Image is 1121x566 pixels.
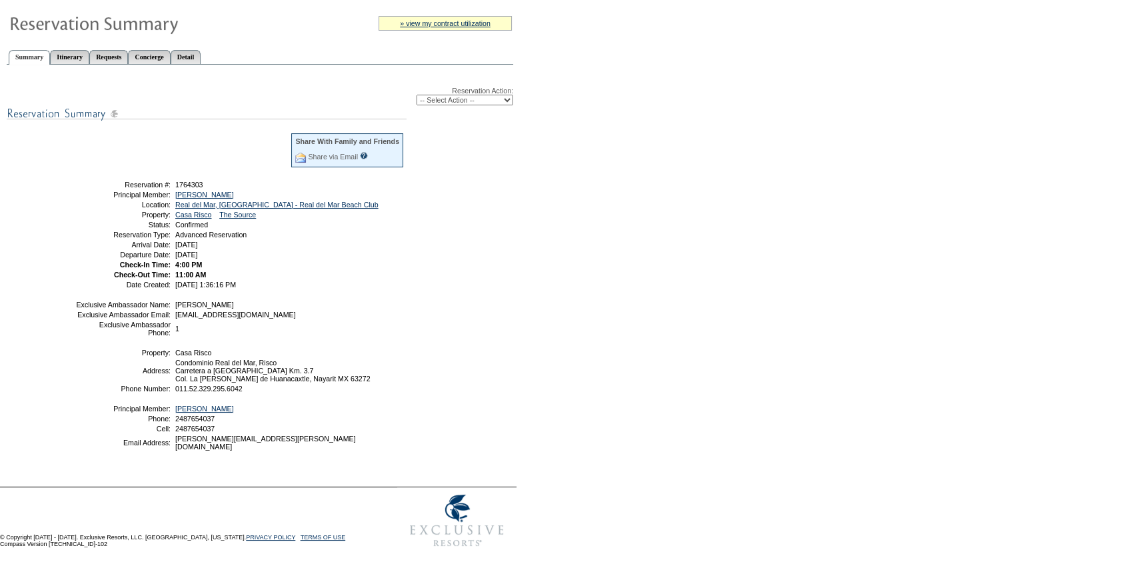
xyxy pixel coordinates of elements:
span: [PERSON_NAME] [175,301,234,309]
a: Itinerary [50,50,89,64]
a: Concierge [128,50,170,64]
a: Share via Email [308,153,358,161]
div: Share With Family and Friends [295,137,399,145]
td: Phone: [75,415,171,423]
td: Exclusive Ambassador Email: [75,311,171,319]
span: 1764303 [175,181,203,189]
td: Phone Number: [75,385,171,393]
td: Status: [75,221,171,229]
a: [PERSON_NAME] [175,405,234,413]
a: The Source [219,211,256,219]
a: Real del Mar, [GEOGRAPHIC_DATA] - Real del Mar Beach Club [175,201,379,209]
span: 11:00 AM [175,271,206,279]
strong: Check-Out Time: [114,271,171,279]
td: Cell: [75,425,171,433]
td: Email Address: [75,435,171,451]
span: [DATE] [175,251,198,259]
input: What is this? [360,152,368,159]
td: Reservation #: [75,181,171,189]
td: Arrival Date: [75,241,171,249]
td: Exclusive Ambassador Phone: [75,321,171,337]
a: Requests [89,50,128,64]
img: subTtlResSummary.gif [7,105,407,122]
strong: Check-In Time: [120,261,171,269]
span: 4:00 PM [175,261,202,269]
span: Condominio Real del Mar, Risco Carretera a [GEOGRAPHIC_DATA] Km. 3.7 Col. La [PERSON_NAME] de Hua... [175,359,371,383]
a: » view my contract utilization [400,19,491,27]
td: Principal Member: [75,191,171,199]
td: Reservation Type: [75,231,171,239]
div: Reservation Action: [7,87,513,105]
span: [PERSON_NAME][EMAIL_ADDRESS][PERSON_NAME][DOMAIN_NAME] [175,435,356,451]
span: [DATE] 1:36:16 PM [175,281,236,289]
span: 1 [175,325,179,333]
span: Casa Risco [175,349,211,357]
span: Confirmed [175,221,208,229]
span: 2487654037 [175,415,215,423]
span: Advanced Reservation [175,231,247,239]
td: Address: [75,359,171,383]
span: [EMAIL_ADDRESS][DOMAIN_NAME] [175,311,296,319]
a: PRIVACY POLICY [246,534,295,541]
a: Detail [171,50,201,64]
td: Location: [75,201,171,209]
a: [PERSON_NAME] [175,191,234,199]
a: TERMS OF USE [301,534,346,541]
td: Date Created: [75,281,171,289]
img: Exclusive Resorts [397,487,517,554]
span: [DATE] [175,241,198,249]
a: Summary [9,50,50,65]
a: Casa Risco [175,211,211,219]
td: Departure Date: [75,251,171,259]
span: 011.52.329.295.6042 [175,385,243,393]
img: Reservaton Summary [9,9,275,36]
td: Principal Member: [75,405,171,413]
td: Exclusive Ambassador Name: [75,301,171,309]
td: Property: [75,211,171,219]
td: Property: [75,349,171,357]
span: 2487654037 [175,425,215,433]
